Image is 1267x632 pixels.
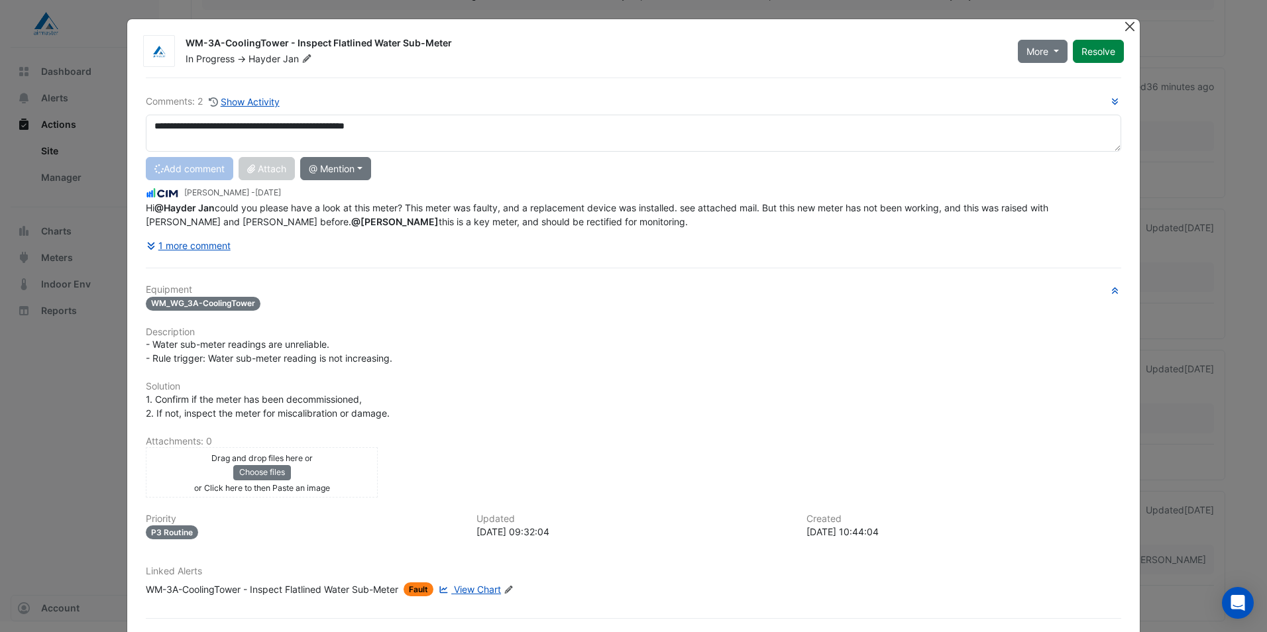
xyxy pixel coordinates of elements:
[146,284,1121,295] h6: Equipment
[454,584,501,595] span: View Chart
[146,566,1121,577] h6: Linked Alerts
[186,53,235,64] span: In Progress
[144,45,174,58] img: Airmaster Australia
[184,187,281,199] small: [PERSON_NAME] -
[1123,19,1137,33] button: Close
[154,202,215,213] span: hjan@airmaster.com.au [Airmaster Australia]
[476,513,791,525] h6: Updated
[504,585,514,595] fa-icon: Edit Linked Alerts
[436,582,501,596] a: View Chart
[255,187,281,197] span: 2025-08-21 09:32:04
[146,186,179,201] img: CIM
[1073,40,1124,63] button: Resolve
[146,327,1121,338] h6: Description
[283,52,314,66] span: Jan
[146,202,1051,227] span: Hi could you please have a look at this meter? This meter was faulty, and a replacement device wa...
[248,53,280,64] span: Hayder
[146,525,198,539] div: P3 Routine
[194,483,330,493] small: or Click here to then Paste an image
[146,94,280,109] div: Comments: 2
[404,582,433,596] span: Fault
[146,582,398,596] div: WM-3A-CoolingTower - Inspect Flatlined Water Sub-Meter
[476,525,791,539] div: [DATE] 09:32:04
[806,525,1121,539] div: [DATE] 10:44:04
[146,513,461,525] h6: Priority
[211,453,313,463] small: Drag and drop files here or
[208,94,280,109] button: Show Activity
[146,297,260,311] span: WM_WG_3A-CoolingTower
[146,339,392,364] span: - Water sub-meter readings are unreliable. - Rule trigger: Water sub-meter reading is not increas...
[300,157,371,180] button: @ Mention
[233,465,291,480] button: Choose files
[237,53,246,64] span: ->
[1026,44,1048,58] span: More
[186,36,1002,52] div: WM-3A-CoolingTower - Inspect Flatlined Water Sub-Meter
[806,513,1121,525] h6: Created
[1018,40,1068,63] button: More
[351,216,439,227] span: nbui@qic.com [QIC]
[1222,587,1254,619] div: Open Intercom Messenger
[146,234,231,257] button: 1 more comment
[146,394,390,419] span: 1. Confirm if the meter has been decommissioned, 2. If not, inspect the meter for miscalibration ...
[146,381,1121,392] h6: Solution
[146,436,1121,447] h6: Attachments: 0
